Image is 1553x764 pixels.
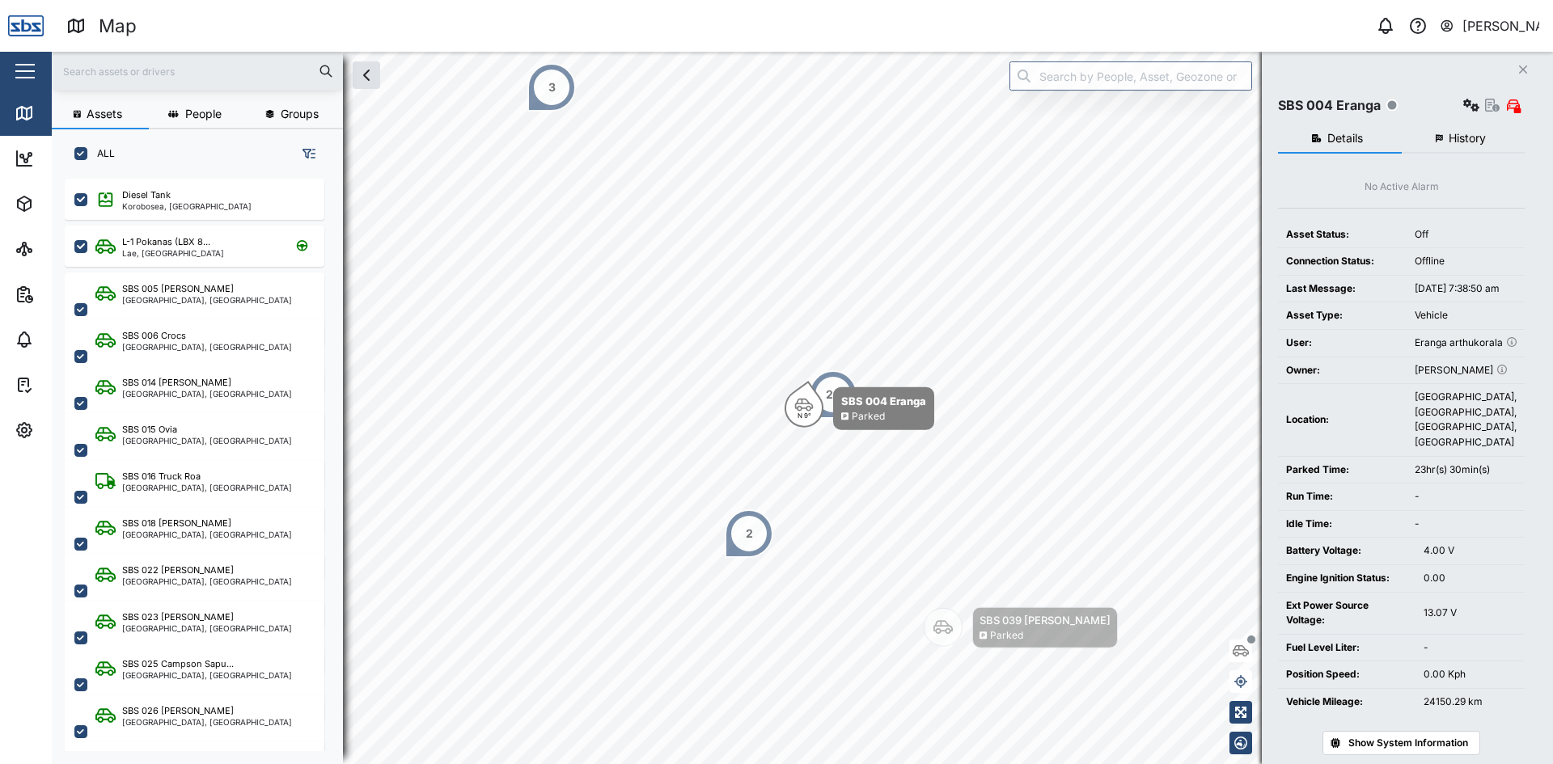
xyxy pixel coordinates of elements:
[1449,133,1486,144] span: History
[185,108,222,120] span: People
[1415,227,1517,243] div: Off
[1424,543,1517,559] div: 4.00 V
[122,423,177,437] div: SBS 015 Ovia
[1415,390,1517,450] div: [GEOGRAPHIC_DATA], [GEOGRAPHIC_DATA], [GEOGRAPHIC_DATA], [GEOGRAPHIC_DATA]
[1286,281,1399,297] div: Last Message:
[122,249,224,257] div: Lae, [GEOGRAPHIC_DATA]
[122,517,231,530] div: SBS 018 [PERSON_NAME]
[52,52,1553,764] canvas: Map
[122,296,292,304] div: [GEOGRAPHIC_DATA], [GEOGRAPHIC_DATA]
[785,387,934,430] div: Map marker
[122,564,234,577] div: SBS 022 [PERSON_NAME]
[990,628,1023,644] div: Parked
[122,202,252,210] div: Korobosea, [GEOGRAPHIC_DATA]
[42,285,97,303] div: Reports
[852,409,885,424] div: Parked
[1286,227,1399,243] div: Asset Status:
[122,483,292,492] div: [GEOGRAPHIC_DATA], [GEOGRAPHIC_DATA]
[1415,336,1517,351] div: Eranga arthukorala
[725,509,773,558] div: Map marker
[281,108,319,120] span: Groups
[1348,732,1468,754] span: Show System Information
[42,421,99,439] div: Settings
[42,104,78,122] div: Map
[809,370,857,419] div: Map marker
[1415,517,1517,532] div: -
[1009,61,1252,91] input: Search by People, Asset, Geozone or Place
[1415,462,1517,478] div: 23hr(s) 30min(s)
[122,530,292,538] div: [GEOGRAPHIC_DATA], [GEOGRAPHIC_DATA]
[122,657,234,671] div: SBS 025 Campson Sapu...
[1439,15,1540,37] button: [PERSON_NAME]
[1286,694,1407,710] div: Vehicle Mileage:
[122,577,292,585] div: [GEOGRAPHIC_DATA], [GEOGRAPHIC_DATA]
[42,331,92,348] div: Alarms
[1278,95,1381,116] div: SBS 004 Eranga
[1322,731,1480,755] button: Show System Information
[42,150,115,167] div: Dashboard
[122,470,201,483] div: SBS 016 Truck Roa
[1286,543,1407,559] div: Battery Voltage:
[1415,489,1517,504] div: -
[61,59,333,83] input: Search assets or drivers
[548,78,556,96] div: 3
[122,624,292,632] div: [GEOGRAPHIC_DATA], [GEOGRAPHIC_DATA]
[1286,571,1407,586] div: Engine Ignition Status:
[1415,281,1517,297] div: [DATE] 7:38:50 am
[527,63,576,112] div: Map marker
[122,282,234,296] div: SBS 005 [PERSON_NAME]
[924,607,1118,648] div: Map marker
[1327,133,1363,144] span: Details
[1415,363,1517,378] div: [PERSON_NAME]
[1424,640,1517,656] div: -
[1286,462,1399,478] div: Parked Time:
[122,329,186,343] div: SBS 006 Crocs
[122,671,292,679] div: [GEOGRAPHIC_DATA], [GEOGRAPHIC_DATA]
[1286,598,1407,628] div: Ext Power Source Voltage:
[1415,254,1517,269] div: Offline
[122,437,292,445] div: [GEOGRAPHIC_DATA], [GEOGRAPHIC_DATA]
[1286,517,1399,532] div: Idle Time:
[1415,308,1517,323] div: Vehicle
[826,386,840,403] div: 20
[42,240,81,258] div: Sites
[42,195,92,213] div: Assets
[798,412,811,419] div: N 9°
[1286,412,1399,428] div: Location:
[1424,606,1517,621] div: 13.07 V
[1286,336,1399,351] div: User:
[87,108,122,120] span: Assets
[99,12,137,40] div: Map
[1286,308,1399,323] div: Asset Type:
[1286,640,1407,656] div: Fuel Level Liter:
[1286,489,1399,504] div: Run Time:
[122,704,234,718] div: SBS 026 [PERSON_NAME]
[122,718,292,726] div: [GEOGRAPHIC_DATA], [GEOGRAPHIC_DATA]
[1286,363,1399,378] div: Owner:
[122,376,231,390] div: SBS 014 [PERSON_NAME]
[1462,16,1540,36] div: [PERSON_NAME]
[122,343,292,351] div: [GEOGRAPHIC_DATA], [GEOGRAPHIC_DATA]
[1286,254,1399,269] div: Connection Status:
[1286,667,1407,682] div: Position Speed:
[8,8,44,44] img: Main Logo
[1424,694,1517,710] div: 24150.29 km
[65,173,342,751] div: grid
[42,376,87,394] div: Tasks
[841,393,926,409] div: SBS 004 Eranga
[746,525,753,542] div: 2
[122,390,292,398] div: [GEOGRAPHIC_DATA], [GEOGRAPHIC_DATA]
[122,235,210,249] div: L-1 Pokanas (LBX 8...
[980,612,1111,628] div: SBS 039 [PERSON_NAME]
[1365,179,1439,195] div: No Active Alarm
[1424,667,1517,682] div: 0.00 Kph
[87,147,115,160] label: ALL
[122,188,171,202] div: Diesel Tank
[122,610,234,624] div: SBS 023 [PERSON_NAME]
[1424,571,1517,586] div: 0.00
